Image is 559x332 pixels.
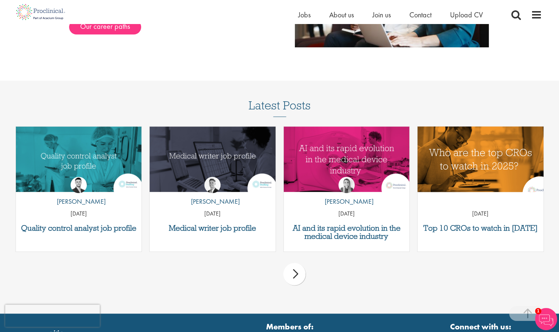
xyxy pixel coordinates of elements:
[5,305,100,327] iframe: reCAPTCHA
[319,197,374,206] p: [PERSON_NAME]
[417,126,543,192] a: Link to a post
[51,197,106,206] p: [PERSON_NAME]
[51,177,106,210] a: Joshua Godden [PERSON_NAME]
[372,10,391,20] a: Join us
[185,197,240,206] p: [PERSON_NAME]
[535,308,541,314] span: 1
[69,20,141,34] a: Our career paths
[405,120,556,198] img: Top 10 CROs 2025 | Proclinical
[329,10,354,20] a: About us
[284,210,410,218] p: [DATE]
[284,126,410,192] a: Link to a post
[249,99,311,117] h3: Latest Posts
[287,224,406,240] a: AI and its rapid evolution in the medical device industry
[150,126,276,192] img: Medical writer job profile
[283,263,306,285] div: next
[20,224,138,232] a: Quality control analyst job profile
[409,10,432,20] a: Contact
[338,177,355,193] img: Hannah Burke
[298,10,311,20] a: Jobs
[204,177,221,193] img: George Watson
[319,177,374,210] a: Hannah Burke [PERSON_NAME]
[450,10,483,20] a: Upload CV
[150,210,276,218] p: [DATE]
[535,308,557,330] img: Chatbot
[16,126,142,192] a: Link to a post
[421,224,540,232] a: Top 10 CROs to watch in [DATE]
[284,126,410,192] img: AI and Its Impact on the Medical Device Industry | Proclinical
[185,177,240,210] a: George Watson [PERSON_NAME]
[150,126,276,192] a: Link to a post
[16,126,142,192] img: quality control analyst job profile
[71,177,87,193] img: Joshua Godden
[153,224,272,232] a: Medical writer job profile
[417,210,543,218] p: [DATE]
[16,210,142,218] p: [DATE]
